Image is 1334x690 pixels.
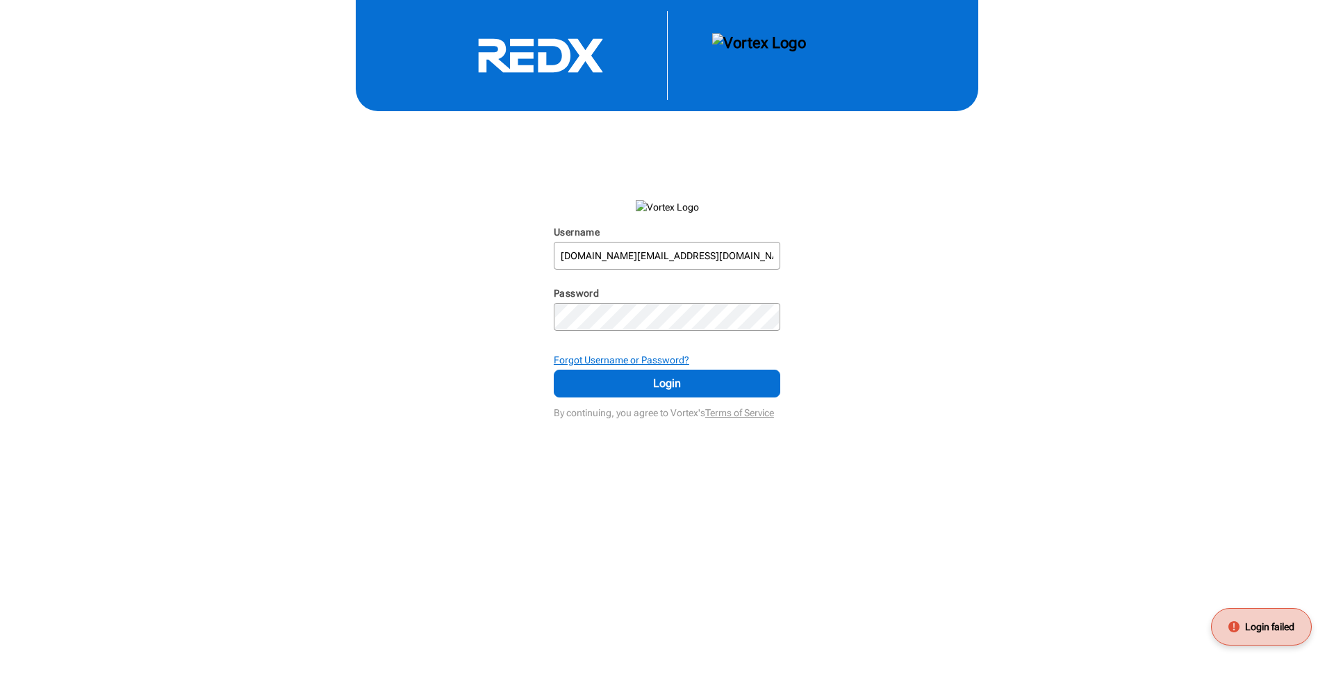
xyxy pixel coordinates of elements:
strong: Forgot Username or Password? [554,354,689,365]
img: Vortex Logo [712,33,806,78]
div: Forgot Username or Password? [554,353,780,367]
svg: RedX Logo [436,38,645,74]
img: Vortex Logo [636,200,699,214]
label: Username [554,227,600,238]
a: Terms of Service [705,407,774,418]
button: Login [554,370,780,397]
span: Login failed [1245,620,1294,634]
div: By continuing, you agree to Vortex's [554,400,780,420]
label: Password [554,288,599,299]
span: Login [571,375,763,392]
